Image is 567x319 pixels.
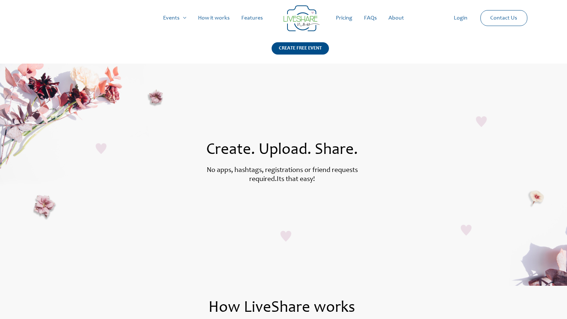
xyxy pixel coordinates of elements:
a: Login [448,7,473,30]
nav: Site Navigation [13,7,554,30]
div: CREATE FREE EVENT [272,42,329,55]
label: No apps, hashtags, registrations or friend requests required. [207,167,358,183]
a: About [383,7,410,30]
span: Create. Upload. Share. [206,142,358,158]
a: Pricing [330,7,358,30]
a: FAQs [358,7,383,30]
a: Features [236,7,269,30]
h1: How LiveShare works [60,300,503,316]
a: Events [157,7,192,30]
a: CREATE FREE EVENT [272,42,329,64]
img: Group 14 | Live Photo Slideshow for Events | Create Free Events Album for Any Occasion [283,5,320,31]
label: Its that easy! [277,176,315,183]
a: How it works [192,7,236,30]
a: Contact Us [484,10,523,26]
